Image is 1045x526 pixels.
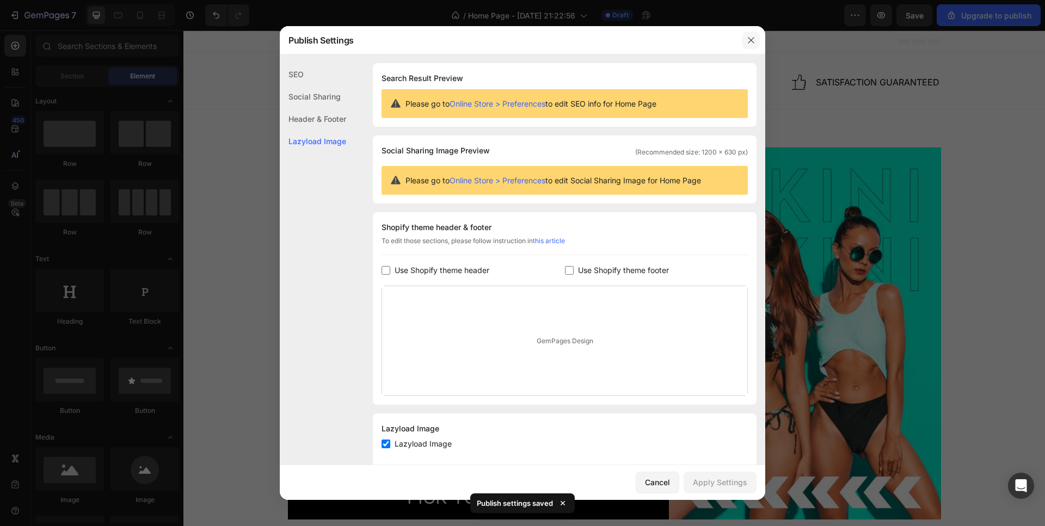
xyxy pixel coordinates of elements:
[450,176,545,185] a: Online Store > Preferences
[382,422,748,435] div: Lazyload Image
[405,175,701,186] span: Please go to to edit Social Sharing Image for Home Page
[477,498,553,509] p: Publish settings saved
[395,437,452,450] span: Lazyload Image
[355,44,373,59] img: Alt Image
[1008,473,1034,499] div: Open Intercom Messenger
[255,338,303,437] p: 20
[383,45,505,58] p: Product Check Allowed
[255,321,334,336] p: Buy 3 to get
[405,98,656,109] span: Please go to to edit SEO info for Home Page
[684,472,757,493] button: Apply Settings
[104,445,485,489] button: Pick your favs
[216,345,239,380] p: % OFF
[280,85,346,108] div: Social Sharing
[578,264,669,277] span: Use Shopify theme footer
[351,321,429,336] p: Buy 4 to get
[351,338,398,437] p: 40
[137,45,249,58] p: Buy 2 for free shipping
[104,44,127,59] img: Alt Image
[106,104,484,154] p: Celebrate
[382,286,747,395] div: GemPages Design
[636,472,679,493] button: Cancel
[311,370,334,405] p: % OFF
[608,44,623,59] img: Alt Image
[635,147,748,157] span: (Recommended size: 1200 x 630 px)
[106,156,484,255] p: National Bikini Day
[160,338,207,387] p: 10
[280,130,346,152] div: Lazyload Image
[382,144,490,157] span: Social Sharing Image Preview
[450,99,545,108] a: Online Store > Preferences
[106,81,484,98] p: Suns out, buns out!
[224,454,366,480] div: Pick your favs
[395,264,489,277] span: Use Shopify theme header
[382,236,748,255] div: To edit those sections, please follow instruction in
[645,477,670,488] div: Cancel
[632,45,756,58] p: Satisfaction Guaranteed
[382,221,748,234] div: Shopify theme header & footer
[485,117,758,488] img: Alt Image
[280,108,346,130] div: Header & Footer
[693,477,747,488] div: Apply Settings
[407,370,429,405] p: % OFF
[533,237,565,245] a: this article
[280,26,737,54] div: Publish Settings
[280,63,346,85] div: SEO
[382,72,748,85] h1: Search Result Preview
[160,321,239,336] p: Buy 2 to get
